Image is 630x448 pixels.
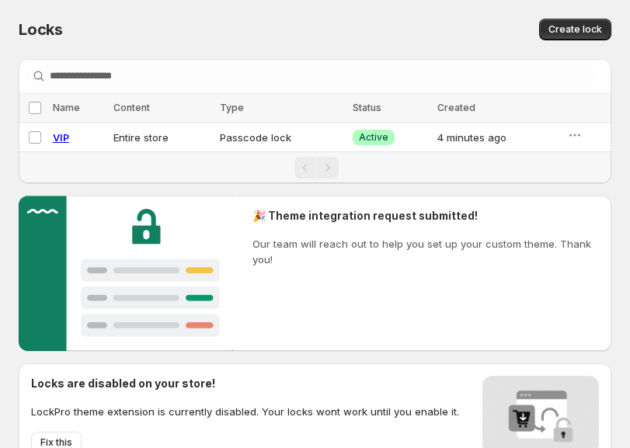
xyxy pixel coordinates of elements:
[19,20,63,39] span: Locks
[252,208,599,224] h2: 🎉 Theme integration request submitted!
[19,151,611,183] nav: Pagination
[353,102,381,113] span: Status
[19,196,234,351] img: Customer support
[53,102,80,113] span: Name
[53,131,69,144] a: VIP
[359,131,388,144] span: Active
[437,102,475,113] span: Created
[113,102,150,113] span: Content
[109,123,215,152] td: Entire store
[31,376,459,391] h2: Locks are disabled on your store!
[252,236,599,267] p: Our team will reach out to help you set up your custom theme. Thank you!
[215,123,349,152] td: Passcode lock
[539,19,611,40] button: Create lock
[220,102,244,113] span: Type
[31,404,459,419] p: LockPro theme extension is currently disabled. Your locks wont work until you enable it.
[433,123,562,152] td: 4 minutes ago
[548,23,602,36] span: Create lock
